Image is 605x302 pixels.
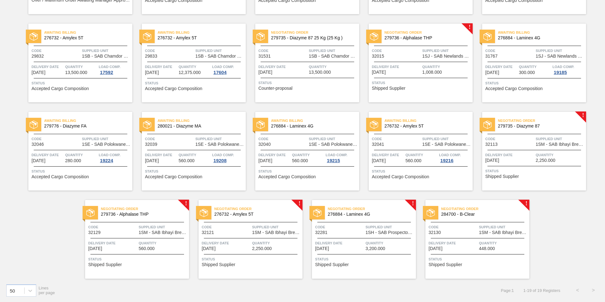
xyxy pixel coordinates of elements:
span: Quantity [366,240,414,246]
span: 279776 - Diazyme FA [44,124,127,128]
span: 07/18/2025 [145,70,159,75]
span: 276884 - Laminex 4G [498,36,581,40]
div: 19216 [439,158,455,163]
span: Quantity [422,64,471,70]
span: Status [258,80,358,86]
span: Code [315,224,364,230]
span: Load Comp. [439,152,461,158]
span: Awaiting Billing [44,29,132,36]
span: Load Comp. [552,64,574,70]
span: Delivery Date [258,64,307,70]
span: 32015 [372,54,384,59]
span: 1SE - SAB Polokwane Brewery [309,142,358,147]
span: Shipped Supplier [372,86,406,91]
span: Load Comp. [212,152,234,158]
img: status [30,121,38,129]
span: 3,200.000 [366,246,385,251]
span: 1SJ - SAB Newlands Brewery [536,54,585,59]
span: 32121 [202,230,214,235]
span: Supplied Unit [479,224,528,230]
img: status [30,32,38,41]
span: Negotiating Order [498,117,586,124]
img: status [143,32,151,41]
span: Shipped Supplier [315,262,349,267]
span: Supplied Unit [195,48,244,54]
a: !statusNegotiating Order279735 - Diazyme 87Code32113Supplied Unit1SM - SAB Ibhayi BreweryDelivery... [473,112,586,191]
a: !statusNegotiating Order279736 - Alphalase THPCode32129Supplied Unit1SM - SAB Ibhayi BreweryDeliv... [76,200,189,279]
span: Accepted Cargo Composition [145,86,202,91]
div: 17592 [99,70,114,75]
span: Code [485,48,534,54]
span: 10/02/2025 [88,246,102,251]
span: Status [485,168,585,174]
a: statusAwaiting Billing276732 - Amylex 5TCode32041Supplied Unit1SE - SAB Polokwane BreweryDelivery... [359,112,473,191]
span: Negotiating Order [214,206,302,212]
span: Delivery Date [372,152,404,158]
span: Negotiating Order [328,206,416,212]
span: 1SE - SAB Polokwane Brewery [195,142,244,147]
span: Accepted Cargo Composition [258,174,316,179]
img: status [483,32,492,41]
span: 276732 - Amylex 5T [214,212,297,217]
span: 32129 [88,230,101,235]
span: Supplied Unit [309,48,358,54]
span: Code [429,224,477,230]
span: Page : 1 [501,288,514,293]
span: 2,250.000 [536,158,555,163]
span: 1SE - SAB Polokwane Brewery [422,142,471,147]
span: 280.000 [65,158,81,163]
a: statusAwaiting Billing279776 - Diazyme FACode32046Supplied Unit1SE - SAB Polokwane BreweryDeliver... [19,112,132,191]
span: Shipped Supplier [429,262,462,267]
span: Status [32,80,131,86]
div: 50 [10,288,15,293]
span: Supplied Unit [422,48,471,54]
span: 32041 [372,142,384,147]
span: 10/02/2025 [315,246,329,251]
span: Counter-proposal [258,86,292,91]
img: status [256,121,265,129]
span: 276732 - Amylex 5T [158,36,241,40]
span: 32039 [145,142,157,147]
a: statusAwaiting Billing276732 - Amylex 5TCode29832Supplied Unit1SB - SAB Chamdor BreweryDelivery D... [19,24,132,102]
img: status [256,32,265,41]
span: Delivery Date [258,152,291,158]
span: Delivery Date [32,64,64,70]
img: status [370,32,378,41]
span: Quantity [252,240,301,246]
img: status [143,121,151,129]
span: Delivery Date [145,64,177,70]
span: Delivery Date [485,152,534,158]
img: status [86,209,95,217]
span: 560.000 [179,158,195,163]
span: Status [372,80,471,86]
span: Supplied Unit [422,136,471,142]
span: Awaiting Billing [158,29,246,36]
span: 300.000 [519,70,535,75]
span: 1SB - SAB Chamdor Brewery [309,54,358,59]
span: Quantity [139,240,187,246]
span: Quantity [65,64,97,70]
div: 19208 [212,158,228,163]
img: status [427,209,435,217]
span: 1SH - SAB Prospecton Brewery [366,230,414,235]
span: 10/01/2025 [32,158,45,163]
span: 1SB - SAB Chamdor Brewery [82,54,131,59]
span: 10/02/2025 [202,246,216,251]
span: Shipped Supplier [202,262,235,267]
span: Code [202,224,251,230]
span: Delivery Date [485,64,517,70]
span: Status [485,80,585,86]
span: Shipped Supplier [88,262,122,267]
span: 1,008.000 [422,70,442,75]
span: Code [32,136,80,142]
span: 280021 - Diazyme MA [158,124,241,128]
span: Negotiating Order [101,206,189,212]
img: status [200,209,208,217]
span: Code [145,48,194,54]
a: statusAwaiting Billing276884 - Laminex 4GCode32040Supplied Unit1SE - SAB Polokwane BreweryDeliver... [246,112,359,191]
span: Awaiting Billing [158,117,246,124]
span: Supplied Unit [366,224,414,230]
span: Quantity [65,152,97,158]
span: Status [88,256,187,262]
span: Quantity [179,152,211,158]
